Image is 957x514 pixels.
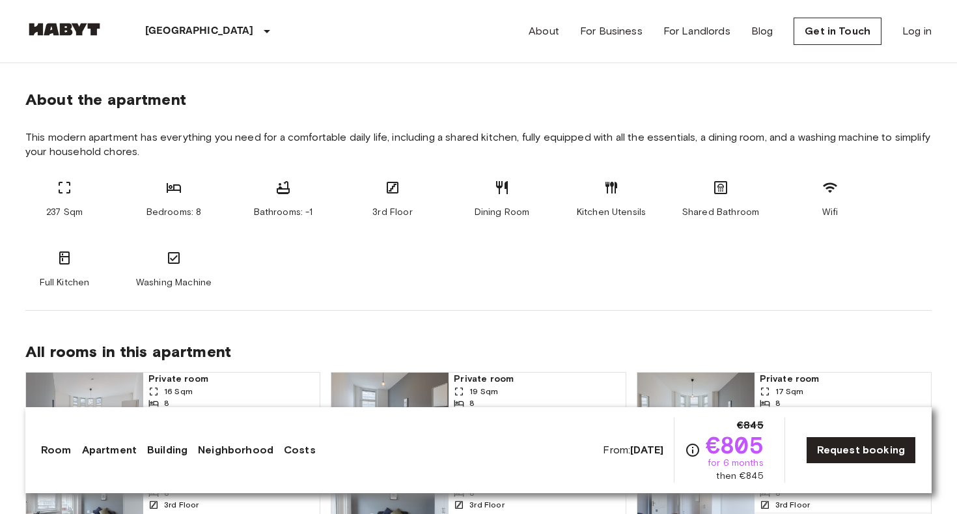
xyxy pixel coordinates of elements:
[469,487,475,499] span: 8
[146,206,202,219] span: Bedrooms: 8
[706,433,764,457] span: €805
[475,206,530,219] span: Dining Room
[147,442,187,458] a: Building
[682,206,759,219] span: Shared Bathroom
[580,23,643,39] a: For Business
[469,397,475,409] span: 8
[25,342,932,362] span: All rooms in this apartment
[148,373,314,386] span: Private room
[25,130,932,159] span: This modern apartment has everything you need for a comfortable daily life, including a shared ki...
[637,372,932,451] a: Marketing picture of unit DE-01-047-07HPrevious imagePrevious imagePrivate room17 Sqm83rd FloorUn...
[794,18,881,45] a: Get in Touch
[164,487,169,499] span: 8
[164,397,169,409] span: 8
[25,23,104,36] img: Habyt
[577,206,646,219] span: Kitchen Utensils
[529,23,559,39] a: About
[775,386,804,397] span: 17 Sqm
[630,444,663,456] b: [DATE]
[25,372,320,451] a: Marketing picture of unit DE-01-047-06HPrevious imagePrevious imagePrivate room16 Sqm83rd FloorFr...
[136,276,212,289] span: Washing Machine
[454,373,620,386] span: Private room
[716,470,763,483] span: then €845
[737,418,764,433] span: €845
[469,386,498,397] span: 19 Sqm
[902,23,932,39] a: Log in
[331,373,449,451] img: Marketing picture of unit DE-01-047-08H
[775,487,781,499] span: 8
[25,90,186,109] span: About the apartment
[82,442,137,458] a: Apartment
[372,206,412,219] span: 3rd Floor
[198,442,273,458] a: Neighborhood
[41,442,72,458] a: Room
[603,443,663,457] span: From:
[164,386,193,397] span: 16 Sqm
[775,499,810,511] span: 3rd Floor
[164,499,199,511] span: 3rd Floor
[775,397,781,409] span: 8
[331,372,626,451] a: Marketing picture of unit DE-01-047-08HPrevious imagePrevious imagePrivate room19 Sqm83rd FloorUn...
[637,373,755,451] img: Marketing picture of unit DE-01-047-07H
[806,436,916,464] a: Request booking
[46,206,83,219] span: 237 Sqm
[145,23,254,39] p: [GEOGRAPHIC_DATA]
[40,276,90,289] span: Full Kitchen
[760,373,926,386] span: Private room
[708,457,764,470] span: for 6 months
[26,373,143,451] img: Marketing picture of unit DE-01-047-06H
[284,442,316,458] a: Costs
[751,23,773,39] a: Blog
[663,23,730,39] a: For Landlords
[822,206,839,219] span: Wifi
[685,442,700,458] svg: Check cost overview for full price breakdown. Please note that discounts apply to new joiners onl...
[469,499,504,511] span: 3rd Floor
[254,206,313,219] span: Bathrooms: -1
